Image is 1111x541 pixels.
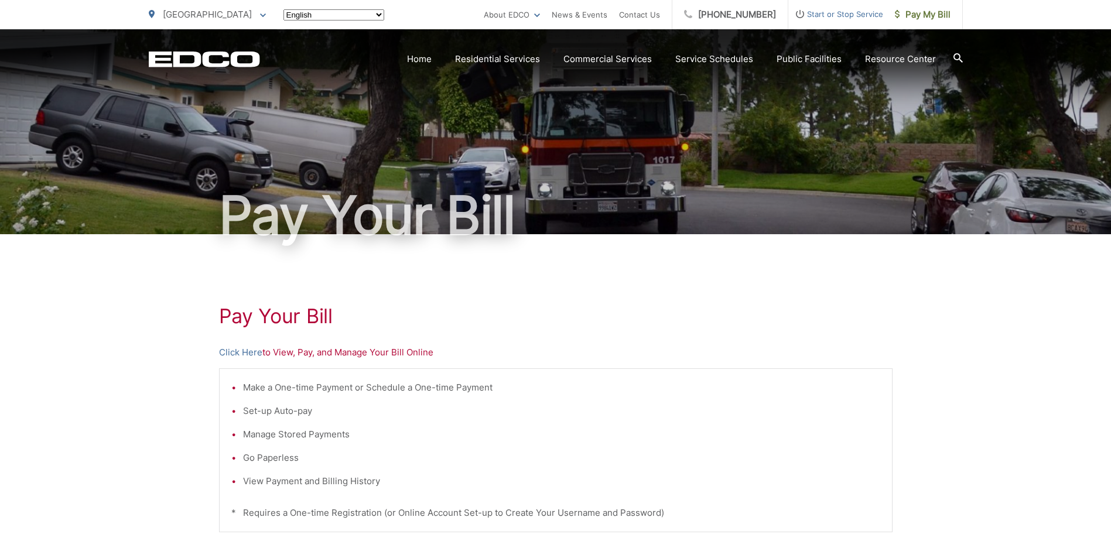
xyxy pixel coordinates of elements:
[243,404,880,418] li: Set-up Auto-pay
[149,51,260,67] a: EDCD logo. Return to the homepage.
[219,345,893,359] p: to View, Pay, and Manage Your Bill Online
[243,474,880,488] li: View Payment and Billing History
[777,52,842,66] a: Public Facilities
[563,52,652,66] a: Commercial Services
[484,8,540,22] a: About EDCO
[163,9,252,20] span: [GEOGRAPHIC_DATA]
[455,52,540,66] a: Residential Services
[619,8,660,22] a: Contact Us
[895,8,951,22] span: Pay My Bill
[219,345,262,359] a: Click Here
[283,9,384,20] select: Select a language
[243,427,880,441] li: Manage Stored Payments
[407,52,432,66] a: Home
[865,52,936,66] a: Resource Center
[243,451,880,465] li: Go Paperless
[552,8,607,22] a: News & Events
[231,506,880,520] p: * Requires a One-time Registration (or Online Account Set-up to Create Your Username and Password)
[219,304,893,328] h1: Pay Your Bill
[243,381,880,395] li: Make a One-time Payment or Schedule a One-time Payment
[675,52,753,66] a: Service Schedules
[149,186,963,245] h1: Pay Your Bill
